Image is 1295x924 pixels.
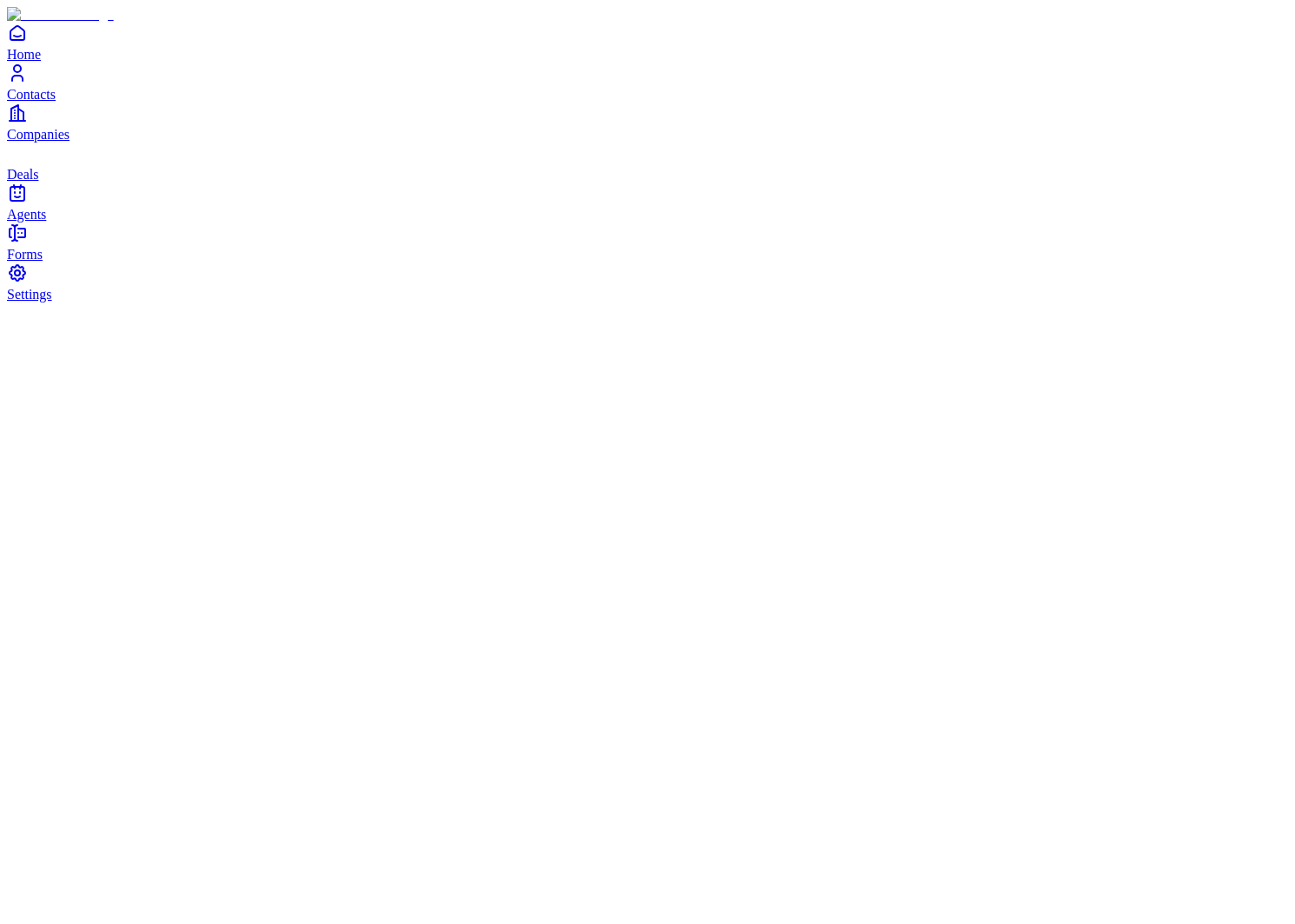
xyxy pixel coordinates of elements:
[7,47,41,62] span: Home
[7,127,70,142] span: Companies
[7,287,52,302] span: Settings
[7,167,38,182] span: Deals
[7,63,1288,102] a: Contacts
[7,103,1288,142] a: Companies
[7,143,1288,182] a: deals
[7,263,1288,302] a: Settings
[7,7,114,23] img: Item Brain Logo
[7,247,43,262] span: Forms
[7,23,1288,62] a: Home
[7,223,1288,262] a: Forms
[7,207,46,222] span: Agents
[7,87,56,102] span: Contacts
[7,183,1288,222] a: Agents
